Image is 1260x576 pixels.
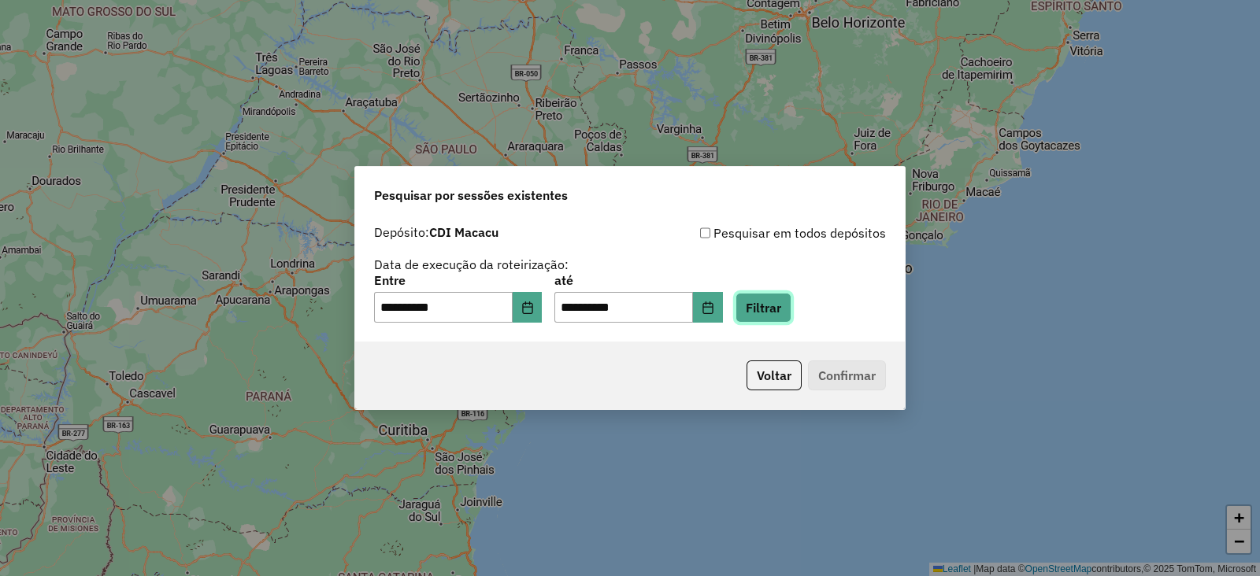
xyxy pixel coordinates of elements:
[693,292,723,323] button: Choose Date
[747,360,802,390] button: Voltar
[429,224,498,240] strong: CDI Macacu
[630,223,886,242] div: Pesquisar em todos depósitos
[374,255,569,274] label: Data de execução da roteirização:
[374,271,542,290] label: Entre
[736,293,791,323] button: Filtrar
[554,271,722,290] label: até
[374,223,498,242] label: Depósito:
[513,292,543,323] button: Choose Date
[374,186,568,205] span: Pesquisar por sessões existentes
